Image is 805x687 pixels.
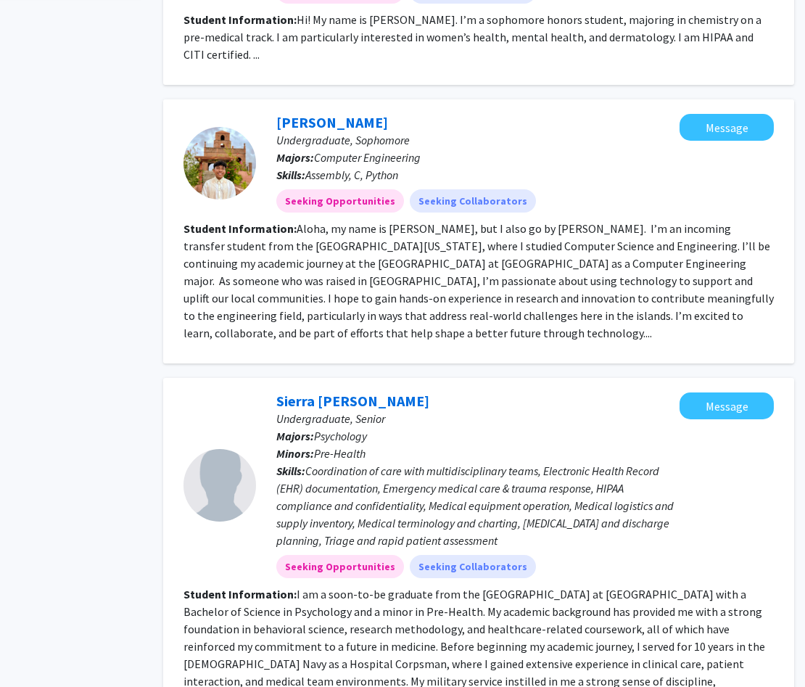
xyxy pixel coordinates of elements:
[276,133,410,147] span: Undergraduate, Sophomore
[276,446,314,461] b: Minors:
[276,555,404,578] mat-chip: Seeking Opportunities
[276,464,305,478] b: Skills:
[183,221,774,340] fg-read-more: Aloha, my name is [PERSON_NAME], but I also go by [PERSON_NAME]. I’m an incoming transfer student...
[276,150,314,165] b: Majors:
[276,429,314,443] b: Majors:
[314,429,367,443] span: Psychology
[680,114,774,141] button: Message Francis Transfiguracion II
[410,189,536,213] mat-chip: Seeking Collaborators
[183,587,297,601] b: Student Information:
[314,150,421,165] span: Computer Engineering
[11,622,62,676] iframe: Chat
[183,221,297,236] b: Student Information:
[680,392,774,419] button: Message Sierra Praiswater
[276,189,404,213] mat-chip: Seeking Opportunities
[276,411,385,426] span: Undergraduate, Senior
[314,446,366,461] span: Pre-Health
[183,12,297,27] b: Student Information:
[183,12,761,62] fg-read-more: Hi! My name is [PERSON_NAME]. I’m a sophomore honors student, majoring in chemistry on a pre-medi...
[276,113,388,131] a: [PERSON_NAME]
[276,464,674,548] span: Coordination of care with multidisciplinary teams, Electronic Health Record (EHR) documentation, ...
[276,392,429,410] a: Sierra [PERSON_NAME]
[305,168,398,182] span: Assembly, C, Python
[410,555,536,578] mat-chip: Seeking Collaborators
[276,168,305,182] b: Skills:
